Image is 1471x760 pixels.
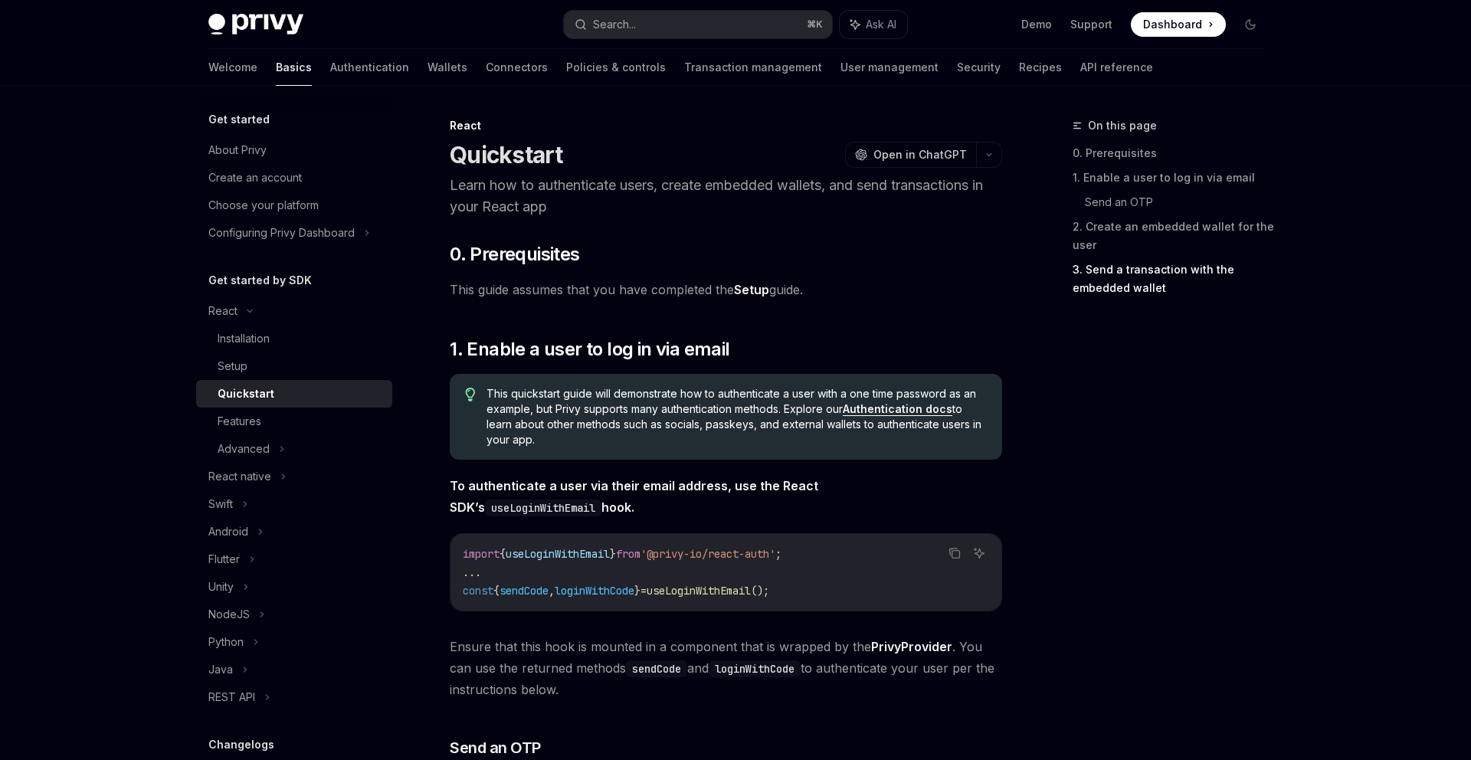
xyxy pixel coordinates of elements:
[1238,12,1263,37] button: Toggle dark mode
[640,547,775,561] span: '@privy-io/react-auth'
[734,282,769,298] a: Setup
[330,49,409,86] a: Authentication
[1080,49,1153,86] a: API reference
[196,408,392,435] a: Features
[945,543,965,563] button: Copy the contents from the code block
[208,467,271,486] div: React native
[196,352,392,380] a: Setup
[218,357,247,375] div: Setup
[709,660,801,677] code: loginWithCode
[208,633,244,651] div: Python
[208,169,302,187] div: Create an account
[463,584,493,598] span: const
[616,547,640,561] span: from
[208,550,240,568] div: Flutter
[640,584,647,598] span: =
[208,495,233,513] div: Swift
[634,584,640,598] span: }
[450,337,729,362] span: 1. Enable a user to log in via email
[208,271,312,290] h5: Get started by SDK
[626,660,687,677] code: sendCode
[1088,116,1157,135] span: On this page
[428,49,467,86] a: Wallets
[840,49,939,86] a: User management
[208,110,270,129] h5: Get started
[500,547,506,561] span: {
[506,547,610,561] span: useLoginWithEmail
[196,325,392,352] a: Installation
[196,164,392,192] a: Create an account
[647,584,751,598] span: useLoginWithEmail
[610,547,616,561] span: }
[208,578,234,596] div: Unity
[208,688,255,706] div: REST API
[196,192,392,219] a: Choose your platform
[555,584,634,598] span: loginWithCode
[208,735,274,754] h5: Changelogs
[450,279,1002,300] span: This guide assumes that you have completed the guide.
[1073,215,1275,257] a: 2. Create an embedded wallet for the user
[775,547,781,561] span: ;
[564,11,832,38] button: Search...⌘K
[208,522,248,541] div: Android
[1131,12,1226,37] a: Dashboard
[450,478,818,515] strong: To authenticate a user via their email address, use the React SDK’s hook.
[450,636,1002,700] span: Ensure that this hook is mounted in a component that is wrapped by the . You can use the returned...
[845,142,976,168] button: Open in ChatGPT
[969,543,989,563] button: Ask AI
[208,49,257,86] a: Welcome
[593,15,636,34] div: Search...
[196,136,392,164] a: About Privy
[218,440,270,458] div: Advanced
[450,242,579,267] span: 0. Prerequisites
[450,141,563,169] h1: Quickstart
[1021,17,1052,32] a: Demo
[450,175,1002,218] p: Learn how to authenticate users, create embedded wallets, and send transactions in your React app
[1143,17,1202,32] span: Dashboard
[493,584,500,598] span: {
[208,605,250,624] div: NodeJS
[208,141,267,159] div: About Privy
[276,49,312,86] a: Basics
[1073,165,1275,190] a: 1. Enable a user to log in via email
[873,147,967,162] span: Open in ChatGPT
[1073,141,1275,165] a: 0. Prerequisites
[218,329,270,348] div: Installation
[208,14,303,35] img: dark logo
[957,49,1001,86] a: Security
[871,639,952,655] a: PrivyProvider
[684,49,822,86] a: Transaction management
[463,565,481,579] span: ...
[218,412,261,431] div: Features
[208,660,233,679] div: Java
[196,380,392,408] a: Quickstart
[486,49,548,86] a: Connectors
[866,17,896,32] span: Ask AI
[208,302,238,320] div: React
[843,402,952,416] a: Authentication docs
[1070,17,1112,32] a: Support
[566,49,666,86] a: Policies & controls
[450,118,1002,133] div: React
[1085,190,1275,215] a: Send an OTP
[807,18,823,31] span: ⌘ K
[208,196,319,215] div: Choose your platform
[549,584,555,598] span: ,
[487,386,987,447] span: This quickstart guide will demonstrate how to authenticate a user with a one time password as an ...
[500,584,549,598] span: sendCode
[463,547,500,561] span: import
[840,11,907,38] button: Ask AI
[450,737,541,758] span: Send an OTP
[208,224,355,242] div: Configuring Privy Dashboard
[485,500,601,516] code: useLoginWithEmail
[1019,49,1062,86] a: Recipes
[465,388,476,401] svg: Tip
[751,584,769,598] span: ();
[1073,257,1275,300] a: 3. Send a transaction with the embedded wallet
[218,385,274,403] div: Quickstart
